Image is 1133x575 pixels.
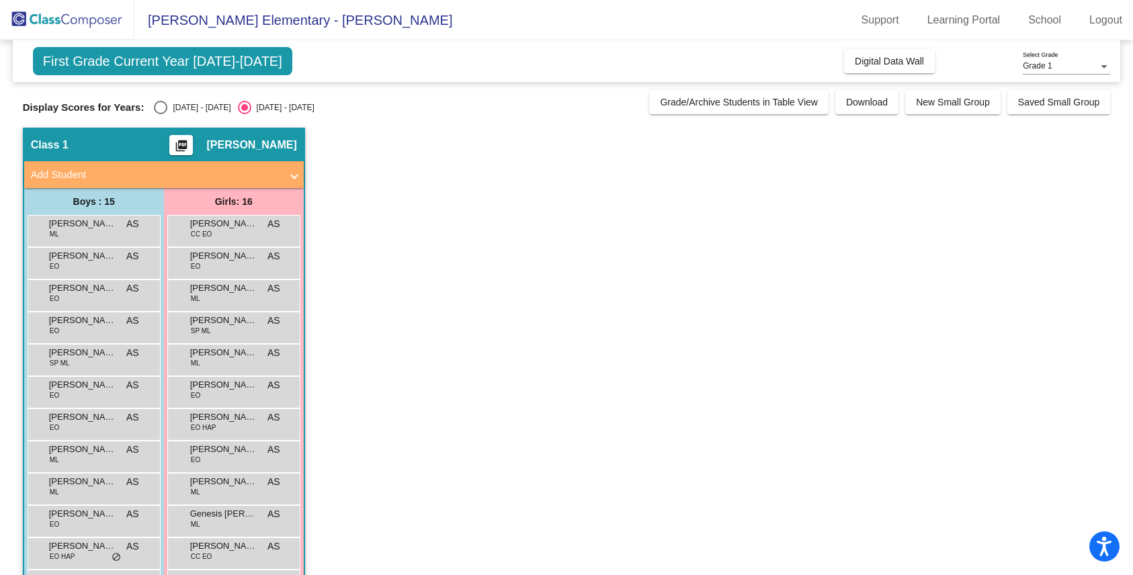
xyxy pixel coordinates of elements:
span: AS [126,410,139,425]
a: Support [851,9,910,31]
span: do_not_disturb_alt [112,552,121,563]
span: [PERSON_NAME] [49,217,116,230]
a: Learning Portal [917,9,1011,31]
span: Digital Data Wall [855,56,924,67]
span: [PERSON_NAME] [49,410,116,424]
mat-radio-group: Select an option [154,101,314,114]
span: AS [267,443,280,457]
mat-icon: picture_as_pdf [173,139,190,158]
span: [PERSON_NAME] [190,217,257,230]
span: [PERSON_NAME] [190,346,257,359]
span: EO [50,390,59,400]
span: EO [50,326,59,336]
span: [PERSON_NAME] [190,410,257,424]
span: AS [267,314,280,328]
span: AS [267,539,280,554]
span: CC EO [191,229,212,239]
a: Logout [1079,9,1133,31]
span: EO [191,261,200,271]
span: Display Scores for Years: [23,101,144,114]
span: AS [267,281,280,296]
div: [DATE] - [DATE] [251,101,314,114]
span: [PERSON_NAME] [190,475,257,488]
span: Genesis [PERSON_NAME] [190,507,257,521]
span: AS [126,507,139,521]
span: ML [191,358,200,368]
span: AS [267,475,280,489]
span: ML [191,487,200,497]
span: New Small Group [916,97,990,107]
span: SP ML [191,326,211,336]
button: Download [835,90,898,114]
span: AS [126,346,139,360]
span: AS [267,346,280,360]
div: Girls: 16 [164,188,304,215]
span: AS [267,410,280,425]
span: ML [50,229,59,239]
button: Grade/Archive Students in Table View [649,90,829,114]
span: [PERSON_NAME] [49,507,116,521]
button: Print Students Details [169,135,193,155]
span: [PERSON_NAME] Elementary - [PERSON_NAME] [134,9,452,31]
span: EO [50,519,59,529]
div: [DATE] - [DATE] [167,101,230,114]
span: [PERSON_NAME] [49,443,116,456]
span: EO [191,455,200,465]
span: AS [126,217,139,231]
span: ML [50,455,59,465]
div: Boys : 15 [24,188,164,215]
span: First Grade Current Year [DATE]-[DATE] [33,47,292,75]
span: ML [191,294,200,304]
span: [PERSON_NAME] [49,378,116,392]
span: [PERSON_NAME] [49,475,116,488]
span: AS [126,314,139,328]
span: EO HAP [50,551,75,562]
button: Digital Data Wall [844,49,935,73]
span: AS [126,443,139,457]
span: [PERSON_NAME] [49,539,116,553]
span: AS [267,217,280,231]
mat-panel-title: Add Student [31,167,281,183]
span: AS [126,249,139,263]
a: School [1017,9,1072,31]
span: EO HAP [191,423,216,433]
span: [PERSON_NAME] [49,281,116,295]
button: Saved Small Group [1007,90,1110,114]
span: AS [267,378,280,392]
span: ML [50,487,59,497]
span: Grade/Archive Students in Table View [660,97,818,107]
span: EO [191,390,200,400]
span: AS [126,281,139,296]
span: AS [126,378,139,392]
span: [PERSON_NAME] [190,281,257,295]
span: EO [50,294,59,304]
span: Grade 1 [1023,61,1052,71]
span: AS [267,249,280,263]
span: SP ML [50,358,70,368]
span: [PERSON_NAME] [190,378,257,392]
span: [PERSON_NAME] [190,539,257,553]
span: EO [50,261,59,271]
span: EO [50,423,59,433]
span: [PERSON_NAME] [190,443,257,456]
span: Saved Small Group [1018,97,1099,107]
span: [PERSON_NAME] [49,346,116,359]
span: AS [126,475,139,489]
span: AS [126,539,139,554]
mat-expansion-panel-header: Add Student [24,161,304,188]
span: [PERSON_NAME] [49,249,116,263]
span: ML [191,519,200,529]
span: Class 1 [31,138,69,152]
span: CC EO [191,551,212,562]
span: [PERSON_NAME] [49,314,116,327]
span: [PERSON_NAME] [190,249,257,263]
span: Download [846,97,888,107]
span: [PERSON_NAME] [190,314,257,327]
span: AS [267,507,280,521]
span: [PERSON_NAME] [206,138,296,152]
button: New Small Group [905,90,1001,114]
